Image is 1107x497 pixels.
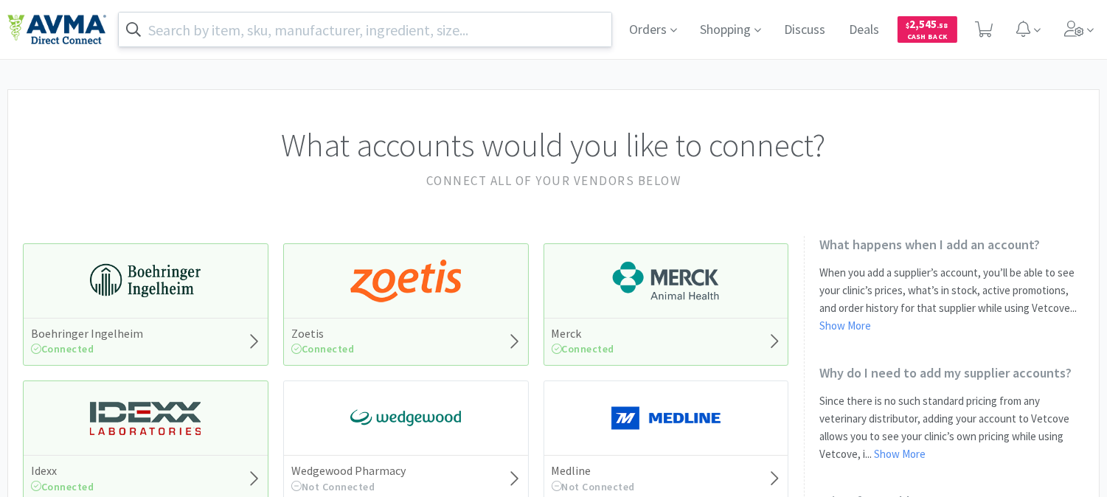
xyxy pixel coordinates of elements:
[552,480,636,493] span: Not Connected
[291,326,355,341] h5: Zoetis
[291,480,375,493] span: Not Connected
[819,392,1084,463] p: Since there is no such standard pricing from any veterinary distributor, adding your account to V...
[90,259,201,303] img: 730db3968b864e76bcafd0174db25112_22.png
[611,396,721,440] img: a646391c64b94eb2892348a965bf03f3_134.png
[779,24,832,37] a: Discuss
[552,463,636,479] h5: Medline
[611,259,721,303] img: 6d7abf38e3b8462597f4a2f88dede81e_176.png
[874,447,926,461] a: Show More
[31,342,94,355] span: Connected
[7,14,106,45] img: e4e33dab9f054f5782a47901c742baa9_102.png
[90,396,201,440] img: 13250b0087d44d67bb1668360c5632f9_13.png
[819,364,1084,381] h2: Why do I need to add my supplier accounts?
[906,33,948,43] span: Cash Back
[350,259,461,303] img: a673e5ab4e5e497494167fe422e9a3ab.png
[23,171,1084,191] h2: Connect all of your vendors below
[552,342,615,355] span: Connected
[23,119,1084,171] h1: What accounts would you like to connect?
[119,13,611,46] input: Search by item, sku, manufacturer, ingredient, size...
[906,17,948,31] span: 2,545
[819,319,871,333] a: Show More
[906,21,910,30] span: $
[31,463,94,479] h5: Idexx
[819,236,1084,253] h2: What happens when I add an account?
[291,342,355,355] span: Connected
[291,463,406,479] h5: Wedgewood Pharmacy
[350,396,461,440] img: e40baf8987b14801afb1611fffac9ca4_8.png
[898,10,957,49] a: $2,545.58Cash Back
[819,264,1084,335] p: When you add a supplier’s account, you’ll be able to see your clinic’s prices, what’s in stock, a...
[844,24,886,37] a: Deals
[552,326,615,341] h5: Merck
[31,326,143,341] h5: Boehringer Ingelheim
[31,480,94,493] span: Connected
[937,21,948,30] span: . 58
